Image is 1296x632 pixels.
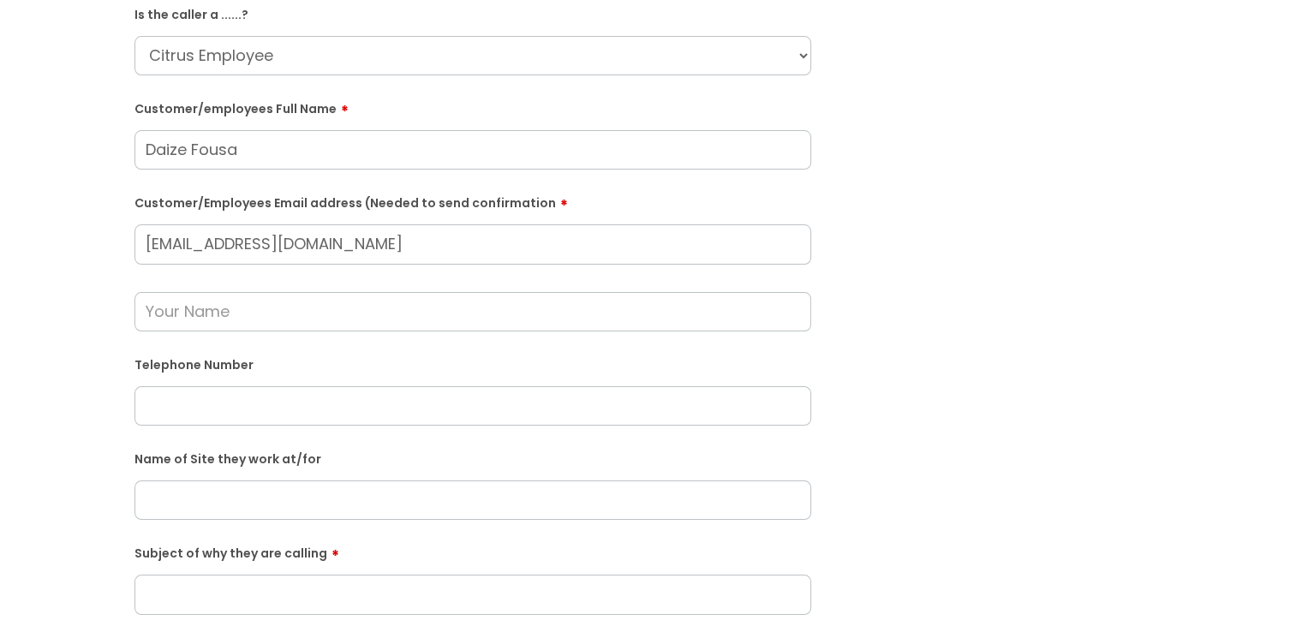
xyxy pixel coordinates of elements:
label: Name of Site they work at/for [134,449,811,467]
input: Your Name [134,292,811,331]
label: Is the caller a ......? [134,4,811,22]
label: Telephone Number [134,355,811,373]
input: Email [134,224,811,264]
label: Subject of why they are calling [134,540,811,561]
label: Customer/Employees Email address (Needed to send confirmation [134,190,811,211]
label: Customer/employees Full Name [134,96,811,116]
